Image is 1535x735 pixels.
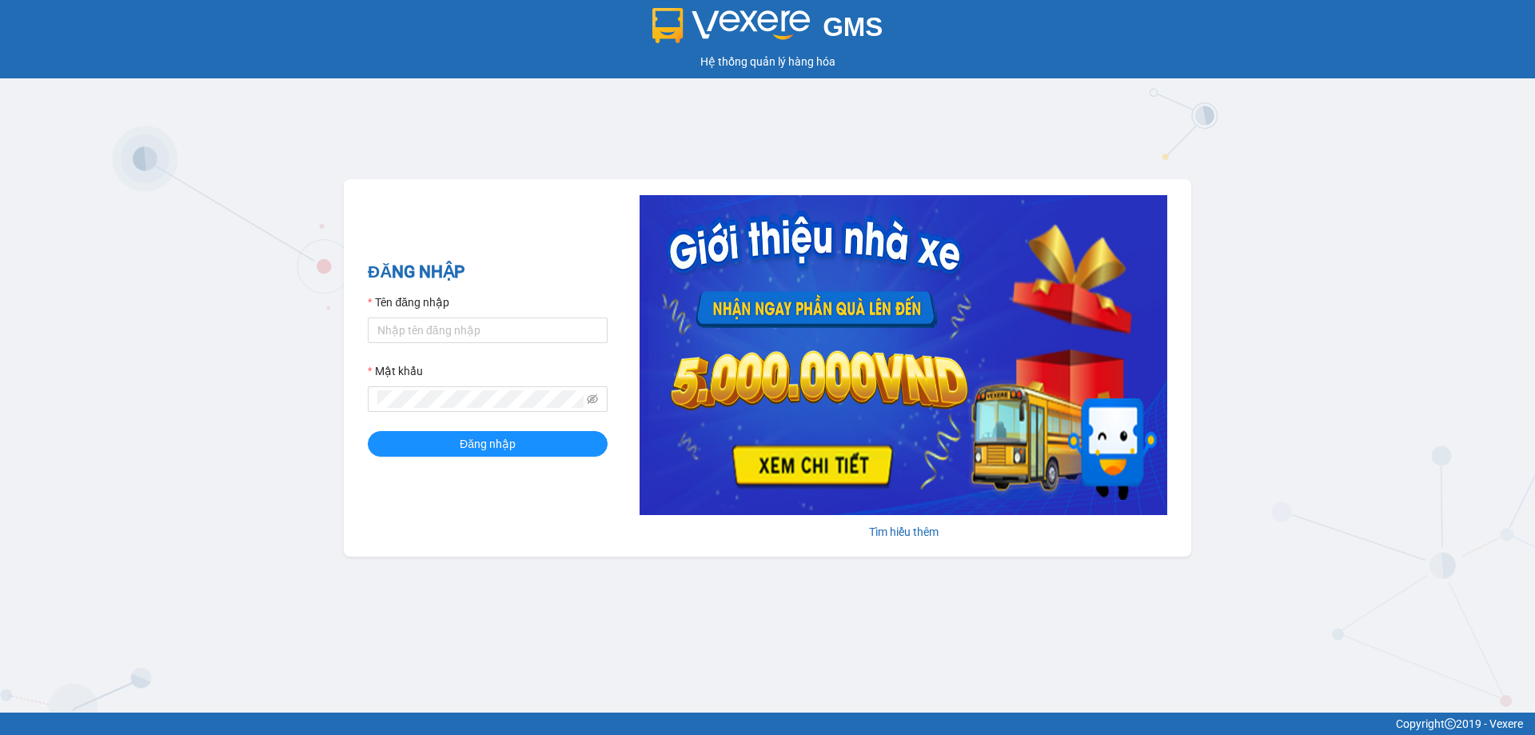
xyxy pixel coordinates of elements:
button: Đăng nhập [368,431,608,457]
span: copyright [1445,718,1456,729]
label: Mật khẩu [368,362,423,380]
input: Tên đăng nhập [368,318,608,343]
h2: ĐĂNG NHẬP [368,259,608,286]
img: logo 2 [652,8,811,43]
span: Đăng nhập [460,435,516,453]
span: GMS [823,12,883,42]
div: Tìm hiểu thêm [640,523,1167,541]
span: eye-invisible [587,393,598,405]
img: banner-0 [640,195,1167,515]
label: Tên đăng nhập [368,294,449,311]
div: Copyright 2019 - Vexere [12,715,1523,733]
a: GMS [652,24,883,37]
input: Mật khẩu [377,390,584,408]
div: Hệ thống quản lý hàng hóa [4,53,1531,70]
